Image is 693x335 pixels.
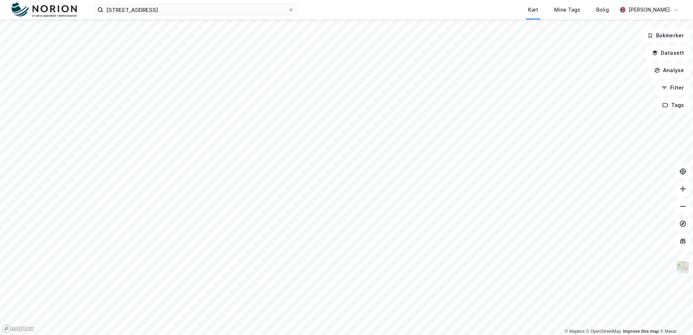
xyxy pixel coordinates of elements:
[528,5,538,14] div: Kart
[2,324,34,333] a: Mapbox homepage
[103,4,288,15] input: Søk på adresse, matrikkel, gårdeiere, leietakere eller personer
[657,300,693,335] iframe: Chat Widget
[12,3,77,17] img: norion-logo.80e7a08dc31c2e691866.png
[623,329,659,334] a: Improve this map
[641,28,690,43] button: Bokmerker
[657,300,693,335] div: Kontrollprogram for chat
[565,329,585,334] a: Mapbox
[628,5,670,14] div: [PERSON_NAME]
[646,46,690,60] button: Datasett
[656,98,690,112] button: Tags
[596,5,609,14] div: Bolig
[554,5,580,14] div: Mine Tags
[586,329,621,334] a: OpenStreetMap
[648,63,690,78] button: Analyse
[676,260,690,274] img: Z
[655,80,690,95] button: Filter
